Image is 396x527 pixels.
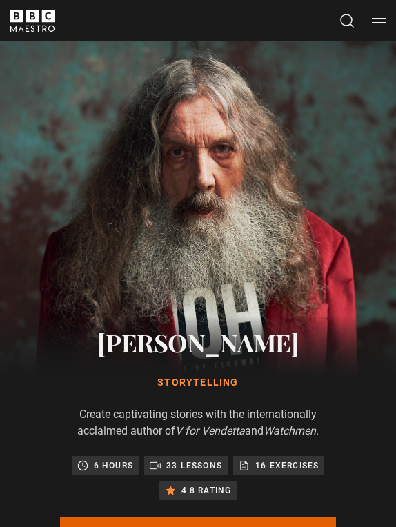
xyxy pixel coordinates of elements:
[255,459,319,473] p: 16 exercises
[60,325,336,359] h2: [PERSON_NAME]
[10,10,55,32] svg: BBC Maestro
[60,406,336,439] p: Create captivating stories with the internationally acclaimed author of and .
[181,484,232,497] p: 4.8 rating
[175,424,245,437] i: V for Vendetta
[372,14,386,28] button: Toggle navigation
[60,376,336,390] h1: Storytelling
[264,424,316,437] i: Watchmen
[94,459,133,473] p: 6 hours
[166,459,222,473] p: 33 lessons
